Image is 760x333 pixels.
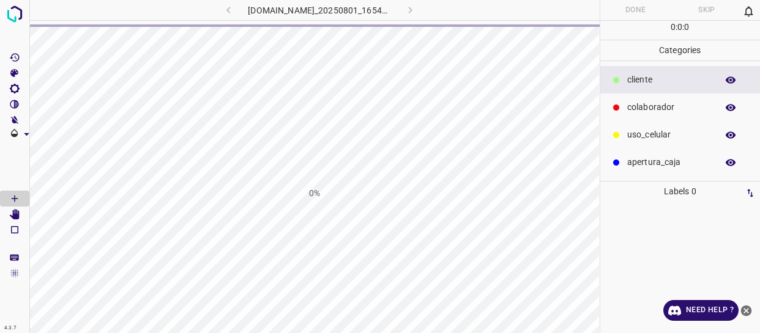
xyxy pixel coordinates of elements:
p: colaborador [627,101,711,114]
p: apertura_caja [627,156,711,169]
button: close-help [739,300,754,321]
p: 0 [684,21,689,34]
p: ​​cliente [627,73,711,86]
p: uso_celular [627,128,711,141]
p: 0 [671,21,676,34]
h1: 0% [309,187,320,200]
p: Labels 0 [604,181,757,202]
img: logo [4,3,26,25]
a: Need Help ? [663,300,739,321]
h6: [DOMAIN_NAME]_20250801_165439_000006540.jpg [248,3,390,20]
div: 4.3.7 [1,323,20,333]
p: 0 [677,21,682,34]
div: : : [671,21,690,40]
